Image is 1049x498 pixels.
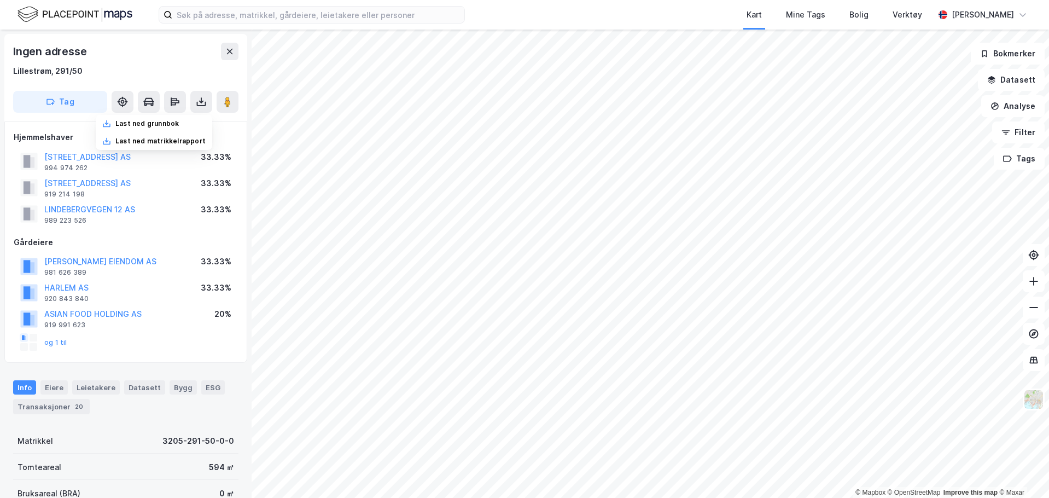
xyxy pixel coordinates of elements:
[13,380,36,395] div: Info
[888,489,941,496] a: OpenStreetMap
[13,65,83,78] div: Lillestrøm, 291/50
[201,380,225,395] div: ESG
[72,380,120,395] div: Leietakere
[162,435,234,448] div: 3205-291-50-0-0
[201,281,231,294] div: 33.33%
[209,461,234,474] div: 594 ㎡
[971,43,1045,65] button: Bokmerker
[201,177,231,190] div: 33.33%
[994,148,1045,170] button: Tags
[18,5,132,24] img: logo.f888ab2527a4732fd821a326f86c7f29.svg
[943,489,998,496] a: Improve this map
[115,137,206,146] div: Last ned matrikkelrapport
[115,119,179,128] div: Last ned grunnbok
[44,164,88,172] div: 994 974 262
[994,445,1049,498] iframe: Chat Widget
[201,255,231,268] div: 33.33%
[786,8,825,21] div: Mine Tags
[170,380,197,395] div: Bygg
[1023,389,1044,410] img: Z
[124,380,165,395] div: Datasett
[73,401,85,412] div: 20
[201,203,231,216] div: 33.33%
[201,150,231,164] div: 33.33%
[14,236,238,249] div: Gårdeiere
[13,43,89,60] div: Ingen adresse
[13,399,90,414] div: Transaksjoner
[44,294,89,303] div: 920 843 840
[44,190,85,199] div: 919 214 198
[893,8,922,21] div: Verktøy
[40,380,68,395] div: Eiere
[44,268,86,277] div: 981 626 389
[44,321,85,329] div: 919 991 623
[992,121,1045,143] button: Filter
[855,489,885,496] a: Mapbox
[952,8,1014,21] div: [PERSON_NAME]
[849,8,869,21] div: Bolig
[981,95,1045,117] button: Analyse
[994,445,1049,498] div: Kontrollprogram for chat
[14,131,238,144] div: Hjemmelshaver
[18,435,53,448] div: Matrikkel
[172,7,464,23] input: Søk på adresse, matrikkel, gårdeiere, leietakere eller personer
[747,8,762,21] div: Kart
[978,69,1045,91] button: Datasett
[44,216,86,225] div: 989 223 526
[214,308,231,321] div: 20%
[18,461,61,474] div: Tomteareal
[13,91,107,113] button: Tag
